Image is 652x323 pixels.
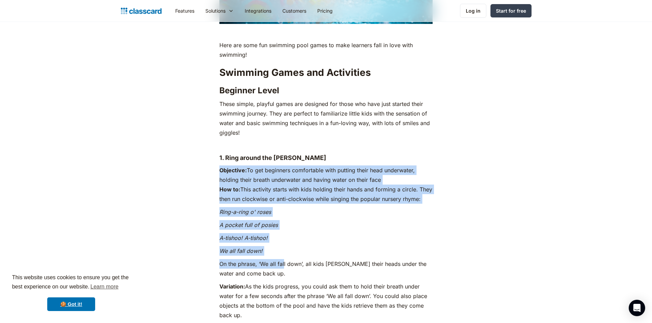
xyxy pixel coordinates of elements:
strong: Variation: [219,283,245,290]
div: cookieconsent [5,267,137,318]
strong: Beginner Level [219,85,279,95]
p: Here are some fun swimming pool games to make learners fall in love with swimming! [219,40,433,59]
div: Start for free [496,7,526,14]
a: Integrations [239,3,277,18]
a: home [121,6,162,16]
p: ‍ [219,141,433,150]
strong: Swimming Games and Activities [219,67,371,78]
a: Features [170,3,200,18]
h4: 1. Ring around the [PERSON_NAME] [219,154,433,162]
strong: How to: [219,186,240,193]
div: Open Intercom Messenger [629,300,645,316]
em: A pocket full of posies [219,221,278,228]
p: On the phrase, ‘We all fall down’, all kids [PERSON_NAME] their heads under the water and come ba... [219,259,433,278]
em: A-tishoo! A-tishoo! [219,234,268,241]
em: Ring-a-ring o' roses [219,208,271,215]
em: We all fall down! [219,247,263,254]
a: dismiss cookie message [47,297,95,311]
a: Log in [460,4,486,18]
p: To get beginners comfortable with putting their head underwater, holding their breath underwater ... [219,165,433,204]
div: Solutions [200,3,239,18]
span: This website uses cookies to ensure you get the best experience on our website. [12,273,130,292]
p: As the kids progress, you could ask them to hold their breath under water for a few seconds after... [219,282,433,320]
div: Solutions [205,7,226,14]
p: These simple, playful games are designed for those who have just started their swimming journey. ... [219,99,433,137]
a: learn more about cookies [89,282,119,292]
strong: Objective: [219,167,247,174]
a: Pricing [312,3,338,18]
a: Customers [277,3,312,18]
p: ‍ [219,27,433,37]
div: Log in [466,7,481,14]
a: Start for free [490,4,532,17]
